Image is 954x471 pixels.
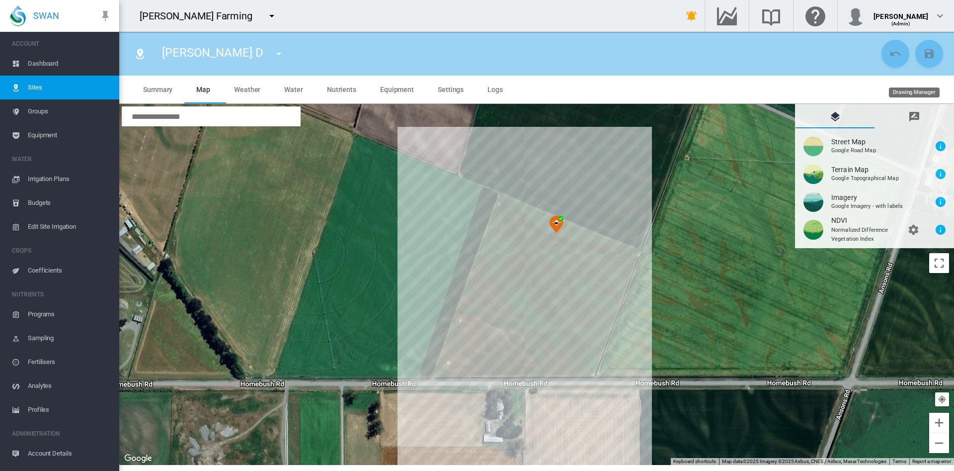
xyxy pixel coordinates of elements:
[234,86,260,94] span: Weather
[130,44,150,64] button: Click to go to list of Sites
[929,253,949,273] button: Toggle fullscreen view
[912,459,951,464] a: Report a map error
[715,10,739,22] md-icon: Go to the Data Hub
[682,6,702,26] button: icon-bell-ring
[487,86,503,94] span: Logs
[196,86,210,94] span: Map
[889,88,940,97] md-tooltip: Drawing Manager
[28,259,111,283] span: Coefficients
[162,46,263,60] span: [PERSON_NAME] D
[28,167,111,191] span: Irrigation Plans
[923,48,935,60] md-icon: icon-content-save
[28,302,111,326] span: Programs
[122,452,155,465] a: Open this area in Google Maps (opens a new window)
[28,215,111,239] span: Edit Site Irrigation
[33,9,59,22] span: SWAN
[889,48,901,60] md-icon: icon-undo
[140,9,261,23] div: [PERSON_NAME] Farming
[795,188,954,216] button: Imagery Google Imagery - with labels Layer information
[931,164,951,184] button: Layer information
[28,374,111,398] span: Analytes
[934,10,946,22] md-icon: icon-chevron-down
[935,140,947,152] md-icon: icon-information
[28,350,111,374] span: Fertilisers
[12,426,111,442] span: ADMINISTRATION
[10,5,26,26] img: SWAN-Landscape-Logo-Colour-drop.png
[28,326,111,350] span: Sampling
[795,132,954,160] button: Street Map Google Road Map Layer information
[438,86,464,94] span: Settings
[935,196,947,208] md-icon: icon-information
[122,452,155,465] img: Google
[931,220,951,240] button: Layer information
[929,433,949,453] button: Zoom out
[266,10,278,22] md-icon: icon-menu-down
[881,40,909,68] button: Cancel Changes
[673,458,716,465] button: Keyboard shortcuts
[892,459,906,464] a: Terms
[28,191,111,215] span: Budgets
[931,192,951,212] button: Layer information
[908,111,920,123] md-icon: icon-message-draw
[380,86,414,94] span: Equipment
[12,151,111,167] span: WATER
[262,6,282,26] button: icon-menu-down
[28,52,111,76] span: Dashboard
[803,10,827,22] md-icon: Click here for help
[99,10,111,22] md-icon: icon-pin
[759,10,783,22] md-icon: Search the knowledge base
[829,111,841,123] md-icon: icon-layers
[273,48,285,60] md-icon: icon-menu-down
[28,99,111,123] span: Groups
[846,6,866,26] img: profile.jpg
[722,459,886,464] span: Map data ©2025 Imagery ©2025 Airbus, CNES / Airbus, Maxar Technologies
[907,224,919,236] md-icon: icon-cog
[12,36,111,52] span: ACCOUNT
[28,442,111,466] span: Account Details
[795,104,874,128] md-tab-item: Map Layer Control
[12,243,111,259] span: CROPS
[874,104,954,128] md-tab-item: Drawing Manager
[269,44,289,64] button: icon-menu-down
[284,86,303,94] span: Water
[12,286,111,302] span: NUTRIENTS
[795,160,954,188] button: Terrain Map Google Topographical Map Layer information
[891,21,911,26] span: (Admin)
[903,220,923,240] button: Layer settings
[28,123,111,147] span: Equipment
[795,216,954,244] button: NDVI Normalized Difference Vegetation Index Layer settings Layer information
[931,136,951,156] button: Layer information
[134,48,146,60] md-icon: icon-map-marker-radius
[327,86,356,94] span: Nutrients
[929,413,949,433] button: Zoom in
[28,76,111,99] span: Sites
[28,398,111,422] span: Profiles
[143,86,172,94] span: Summary
[795,128,954,248] md-tab-content: Map Layer Control
[935,168,947,180] md-icon: icon-information
[935,224,947,236] md-icon: icon-information
[915,40,943,68] button: Save Changes
[874,7,928,17] div: [PERSON_NAME]
[935,392,949,406] button: Your Location
[686,10,698,22] md-icon: icon-bell-ring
